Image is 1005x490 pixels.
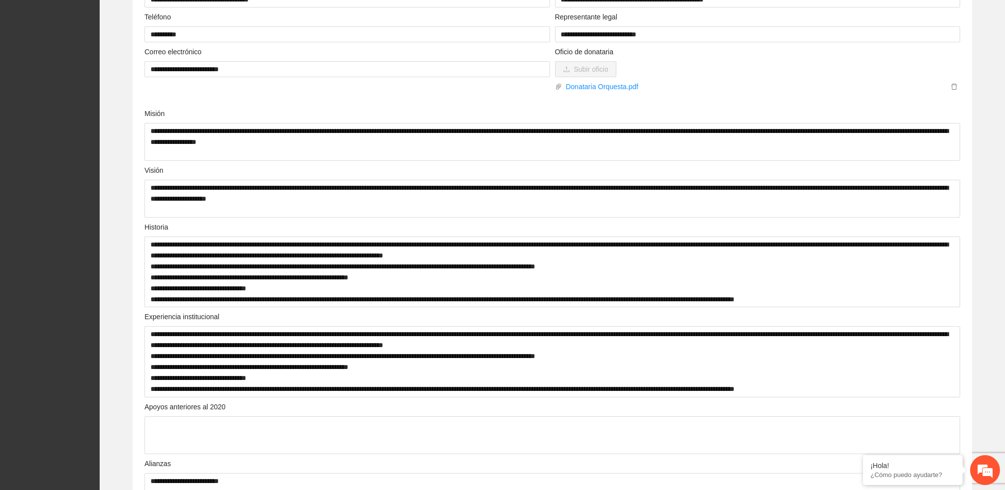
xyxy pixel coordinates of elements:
[144,108,164,119] label: Misión
[555,61,616,77] button: uploadSubir oficio
[555,83,562,90] span: paper-clip
[144,165,163,176] label: Visión
[555,11,617,22] label: Representante legal
[144,222,168,233] label: Historia
[52,51,167,64] div: Chatee con nosotros ahora
[5,272,190,307] textarea: Escriba su mensaje y pulse “Intro”
[144,311,219,322] label: Experiencia institucional
[948,81,960,92] button: delete
[555,46,614,57] label: Oficio de donataria
[144,458,171,469] label: Alianzas
[870,462,955,470] div: ¡Hola!
[144,401,226,412] label: Apoyos anteriores al 2020
[555,65,616,73] span: uploadSubir oficio
[163,5,187,29] div: Minimizar ventana de chat en vivo
[58,133,138,234] span: Estamos en línea.
[144,11,171,22] label: Teléfono
[949,83,960,90] span: delete
[562,81,949,92] a: Donataria Orquesta.pdf
[144,46,201,57] label: Correo electrónico
[870,471,955,479] p: ¿Cómo puedo ayudarte?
